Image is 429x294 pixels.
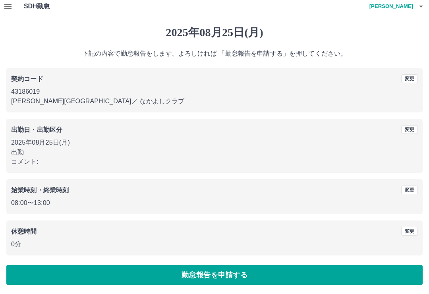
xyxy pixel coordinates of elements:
[11,138,418,147] p: 2025年08月25日(月)
[6,26,423,39] h1: 2025年08月25日(月)
[11,198,418,208] p: 08:00 〜 13:00
[11,126,62,133] b: 出勤日・出勤区分
[6,265,423,285] button: 勤怠報告を申請する
[11,228,37,235] b: 休憩時間
[401,227,418,236] button: 変更
[6,49,423,58] p: 下記の内容で勤怠報告をします。よろしければ 「勤怠報告を申請する」を押してください。
[401,74,418,83] button: 変更
[11,157,418,166] p: コメント:
[11,187,69,193] b: 始業時刻・終業時刻
[11,75,43,82] b: 契約コード
[11,97,418,106] p: [PERSON_NAME][GEOGRAPHIC_DATA] ／ なかよしクラブ
[11,240,418,249] p: 0分
[11,87,418,97] p: 43186019
[11,147,418,157] p: 出勤
[401,125,418,134] button: 変更
[401,186,418,194] button: 変更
